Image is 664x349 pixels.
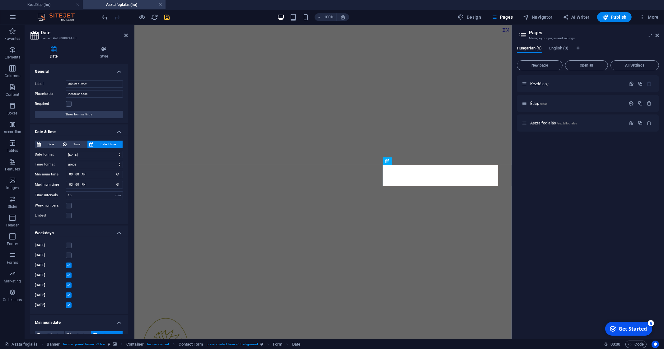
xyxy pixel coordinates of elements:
button: New page [517,60,563,70]
div: 5 [46,1,52,7]
span: All Settings [613,63,656,67]
i: This element contains a background [113,342,117,346]
h3: Element #ed-838924488 [41,35,115,41]
div: Settings [629,120,634,126]
input: Maximum time... [66,181,123,188]
h4: Minimum date [30,315,128,326]
button: Date [35,141,61,148]
span: Click to select. Double-click to edit [273,341,282,348]
span: : [615,342,616,347]
span: Pages [491,14,513,20]
span: Click to select. Double-click to edit [179,341,203,348]
label: [DATE] [35,272,66,279]
span: English (3) [549,44,568,53]
span: Time [68,141,85,148]
span: AI Writer [563,14,590,20]
label: [DATE] [35,291,66,299]
input: Label... [66,80,123,88]
label: Time format [35,161,66,168]
span: Code [628,341,644,348]
p: Accordion [4,129,21,134]
div: min [114,192,123,199]
span: Without [42,331,63,339]
button: Publish [597,12,632,22]
h4: Weekdays [30,226,128,237]
p: Collections [3,297,22,302]
label: Date format [35,151,66,158]
span: . preset-contact-form-v3-background [206,341,258,348]
span: More [639,14,659,20]
button: Fixed [65,331,91,339]
p: Content [6,92,19,97]
label: Embed [35,212,66,219]
span: . banner .preset-banner-v3-bar [62,341,105,348]
h4: General [30,64,128,75]
button: Usercentrics [652,341,659,348]
span: Navigator [523,14,553,20]
button: Navigator [521,12,555,22]
span: Date [43,141,59,148]
h4: Asztalfoglalás (hu) [83,1,166,8]
button: Code [625,341,647,348]
p: Header [6,223,19,228]
div: Design (Ctrl+Alt+Y) [456,12,484,22]
p: Favorites [4,36,20,41]
label: [DATE] [35,262,66,269]
label: [DATE] [35,301,66,309]
div: Duplicate [638,81,643,86]
div: Settings [629,81,634,86]
button: All Settings [610,60,659,70]
p: Slider [8,204,17,209]
label: Required [35,100,66,108]
span: /asztalfoglalas [557,122,577,125]
img: Editor Logo [36,13,82,21]
div: Get Started 5 items remaining, 0% complete [3,2,50,16]
h4: Date & time [30,124,128,136]
button: Show form settings [35,111,123,118]
input: Placeholder... [66,90,123,98]
button: Open all [565,60,608,70]
h3: Manage your pages and settings [529,35,647,41]
span: Date + time [96,141,121,148]
span: Open all [568,63,605,67]
p: Columns [5,73,20,78]
label: Minimum time [35,171,66,178]
span: Click to open page [530,81,549,86]
label: [DATE] [35,242,66,249]
button: Design [456,12,484,22]
button: Pages [489,12,515,22]
button: Dynamic [91,331,123,339]
div: Settings [629,101,634,106]
span: Click to select. Double-click to edit [292,341,300,348]
button: Without [35,331,64,339]
button: AI Writer [560,12,592,22]
h4: Date [30,46,80,59]
span: Design [458,14,481,20]
span: Publish [602,14,627,20]
p: Marketing [4,279,21,284]
label: Week numbers [35,202,66,209]
button: Date + time [87,141,123,148]
div: Kezdőlap/ [528,82,625,86]
span: . banner-content [146,341,169,348]
button: Click here to leave preview mode and continue editing [138,13,146,21]
span: Show form settings [66,111,92,118]
div: Étlap/etlap [528,101,625,105]
i: Undo: Change weekdays (Ctrl+Z) [101,14,109,21]
div: The startpage cannot be deleted [647,81,652,86]
label: Placeholder [35,90,66,98]
label: Label [35,80,66,88]
h6: Session time [604,341,620,348]
label: Time intervals [35,193,66,197]
label: [DATE] [35,282,66,289]
span: Click to select. Double-click to edit [126,341,144,348]
div: Get Started [17,6,45,13]
div: Duplicate [638,120,643,126]
button: reload [151,13,158,21]
p: Elements [5,55,21,60]
button: Time [61,141,87,148]
span: Click to select. Double-click to edit [47,341,60,348]
p: Features [5,167,20,172]
div: Asztalfoglalás/asztalfoglalas [528,121,625,125]
h2: Date [41,30,128,35]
